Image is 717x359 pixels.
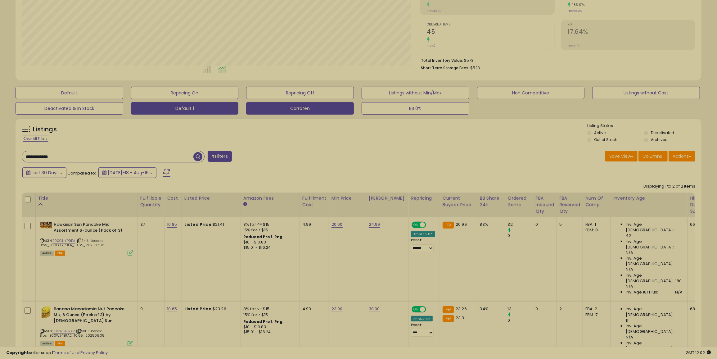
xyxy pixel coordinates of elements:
[585,195,608,208] div: Num of Comp.
[131,87,239,99] button: Repricing On
[626,233,631,239] span: 42
[16,87,123,99] button: Default
[243,234,284,239] b: Reduced Prof. Rng.
[140,222,160,227] div: 37
[331,306,343,312] a: 23.00
[108,170,149,176] span: [DATE]-18 - Aug-16
[302,195,326,208] div: Fulfillment Cost
[6,350,108,356] div: seller snap | |
[421,65,469,70] b: Short Term Storage Fees:
[626,334,633,340] span: N/A
[594,137,617,142] label: Out of Stock
[411,238,435,252] div: Preset:
[243,195,297,202] div: Amazon Fees
[443,195,475,208] div: Current Buybox Price
[536,195,554,215] div: FBA inbound Qty
[585,222,606,227] div: FBA: 1
[605,151,638,161] button: Save View
[184,306,236,312] div: $23.26
[592,87,700,99] button: Listings without Cost
[52,329,75,334] a: B00WJ4BRA2
[53,350,79,356] a: Terms of Use
[55,251,65,256] span: FBA
[626,318,628,323] span: 11
[243,222,295,227] div: 8% for <= $15
[626,273,683,284] span: Inv. Age [DEMOGRAPHIC_DATA]-180:
[427,28,554,37] h2: 45
[626,306,683,317] span: Inv. Age [DEMOGRAPHIC_DATA]:
[40,251,54,256] span: All listings currently available for purchase on Amazon
[477,87,585,99] button: Non Competitive
[40,238,104,248] span: | SKU: Hosoda Bros_B00GHYP9EA_10.65_20250708
[626,340,683,352] span: Inv. Age [DEMOGRAPHIC_DATA]:
[536,306,552,312] div: 0
[643,184,695,189] div: Displaying 1 to 2 of 2 items
[588,123,702,129] p: Listing States:
[626,222,683,233] span: Inv. Age [DEMOGRAPHIC_DATA]:
[80,350,108,356] a: Privacy Policy
[427,9,441,13] small: Prev: $0.00
[626,267,633,272] span: N/A
[411,195,437,202] div: Repricing
[559,195,580,215] div: FBA Reserved Qty
[246,87,354,99] button: Repricing Off
[626,289,658,295] span: Inv. Age 181 Plus:
[568,44,580,48] small: Prev: N/A
[651,130,674,135] label: Deactivated
[243,329,295,335] div: $15.01 - $16.24
[40,341,54,346] span: All listings currently available for purchase on Amazon
[536,222,552,227] div: 0
[651,137,668,142] label: Archived
[508,195,530,208] div: Ordered Items
[40,222,133,255] div: ASIN:
[67,170,96,176] span: Compared to:
[243,319,284,324] b: Reduced Prof. Rng.
[456,221,467,227] span: 20.99
[184,221,213,227] b: Listed Price:
[456,315,464,321] span: 23.3
[243,312,295,318] div: 15% for > $15
[54,222,129,235] b: Hawaiian Sun Pancake Mix Assortment 6-ounce (Pack of 3)
[443,315,454,322] small: FBA
[480,222,500,227] div: 83%
[40,306,52,319] img: 51OZmuz7+AL._SL40_.jpg
[412,222,420,228] span: ON
[55,341,65,346] span: FBA
[425,307,435,312] span: OFF
[6,350,29,356] strong: Copyright
[98,167,156,178] button: [DATE]-18 - Aug-16
[40,306,133,345] div: ASIN:
[369,221,380,228] a: 24.99
[508,222,533,227] div: 32
[184,306,213,312] b: Listed Price:
[243,240,295,245] div: $10 - $10.83
[184,195,238,202] div: Listed Price
[140,306,160,312] div: 9
[570,2,585,7] small: 185.81%
[643,153,662,159] span: Columns
[167,306,177,312] a: 10.65
[626,250,633,256] span: N/A
[331,221,343,228] a: 20.00
[480,306,500,312] div: 34%
[675,289,683,295] span: N/A
[508,318,533,323] div: 0
[626,239,683,250] span: Inv. Age [DEMOGRAPHIC_DATA]:
[508,233,533,239] div: 0
[38,195,135,202] div: Title
[362,87,469,99] button: Listings without Min/Max
[425,222,435,228] span: OFF
[167,195,179,202] div: Cost
[411,323,435,337] div: Preset:
[594,130,606,135] label: Active
[140,195,162,208] div: Fulfillable Quantity
[243,202,247,207] small: Amazon Fees.
[456,306,467,312] span: 23.26
[369,195,406,202] div: [PERSON_NAME]
[421,58,463,63] b: Total Inventory Value:
[184,222,236,227] div: $21.41
[626,284,633,289] span: N/A
[638,151,668,161] button: Columns
[412,307,420,312] span: ON
[585,227,606,233] div: FBM: 8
